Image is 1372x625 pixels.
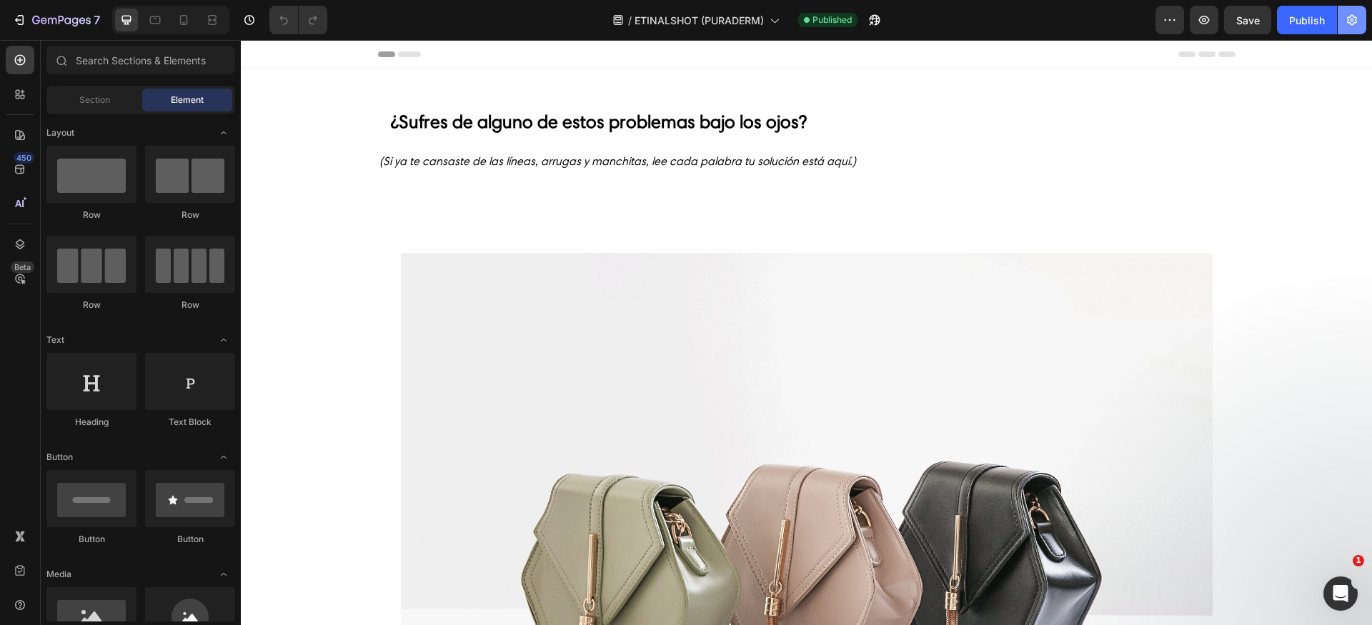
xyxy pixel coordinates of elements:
span: 1 [1353,555,1364,566]
span: / [628,13,632,28]
div: Undo/Redo [269,6,327,34]
span: Button [46,451,73,464]
div: Row [46,209,136,221]
span: ETINALSHOT (PURADERM) [635,13,764,28]
div: Row [46,299,136,311]
div: Heading [46,416,136,429]
div: Beta [11,261,34,273]
span: Save [1236,14,1260,26]
div: Row [145,299,235,311]
iframe: Design area [241,40,1372,625]
span: Toggle open [212,446,235,469]
div: Button [145,533,235,546]
button: Save [1224,6,1271,34]
div: Row [145,209,235,221]
button: 7 [6,6,106,34]
span: Toggle open [212,329,235,351]
span: Toggle open [212,121,235,144]
div: 450 [14,152,34,164]
div: Button [46,533,136,546]
span: Layout [46,126,74,139]
span: Element [171,94,204,106]
button: Publish [1277,6,1337,34]
span: Section [79,94,110,106]
span: Toggle open [212,563,235,586]
span: Published [812,14,852,26]
span: Text [46,334,64,346]
span: Media [46,568,71,581]
iframe: Intercom live chat [1323,576,1358,611]
div: Text Block [145,416,235,429]
input: Search Sections & Elements [46,46,235,74]
p: 7 [94,11,100,29]
div: Publish [1289,13,1325,28]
